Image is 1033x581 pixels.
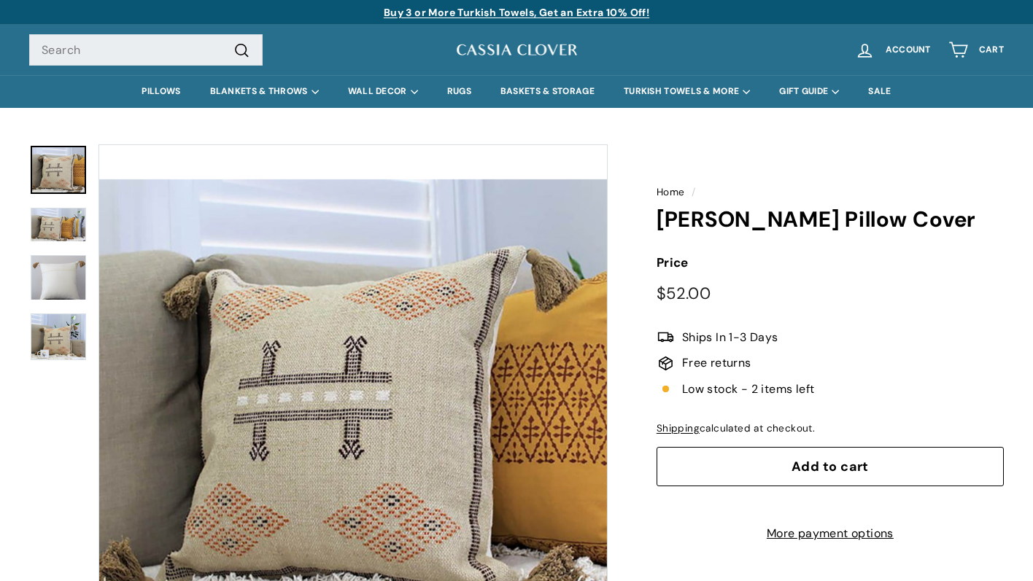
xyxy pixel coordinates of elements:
a: Home [657,186,685,198]
a: PILLOWS [127,75,195,108]
a: Rhett Pillow Cover [31,146,86,194]
span: Ships In 1-3 Days [682,328,778,347]
span: $52.00 [657,283,711,304]
summary: WALL DECOR [333,75,433,108]
span: / [688,186,699,198]
span: Free returns [682,354,751,373]
a: Cart [940,28,1013,71]
summary: GIFT GUIDE [765,75,854,108]
a: RUGS [433,75,486,108]
summary: TURKISH TOWELS & MORE [609,75,765,108]
a: Shipping [657,422,700,434]
img: Rhett Pillow Cover [31,255,86,300]
div: calculated at checkout. [657,421,1004,437]
span: Cart [979,45,1004,55]
a: More payment options [657,524,1004,543]
a: Account [846,28,940,71]
a: Buy 3 or More Turkish Towels, Get an Extra 10% Off! [384,6,649,19]
label: Price [657,253,1004,273]
a: Rhett Pillow Cover [31,208,86,242]
img: Rhett Pillow Cover [31,208,86,243]
summary: BLANKETS & THROWS [196,75,333,108]
h1: [PERSON_NAME] Pillow Cover [657,208,1004,232]
span: Account [886,45,931,55]
input: Search [29,34,263,66]
a: BASKETS & STORAGE [486,75,609,108]
nav: breadcrumbs [657,184,1004,200]
span: Low stock - 2 items left [682,380,815,399]
a: SALE [854,75,905,108]
span: Add to cart [792,458,869,475]
img: Rhett Pillow Cover [31,313,86,360]
button: Add to cart [657,447,1004,486]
